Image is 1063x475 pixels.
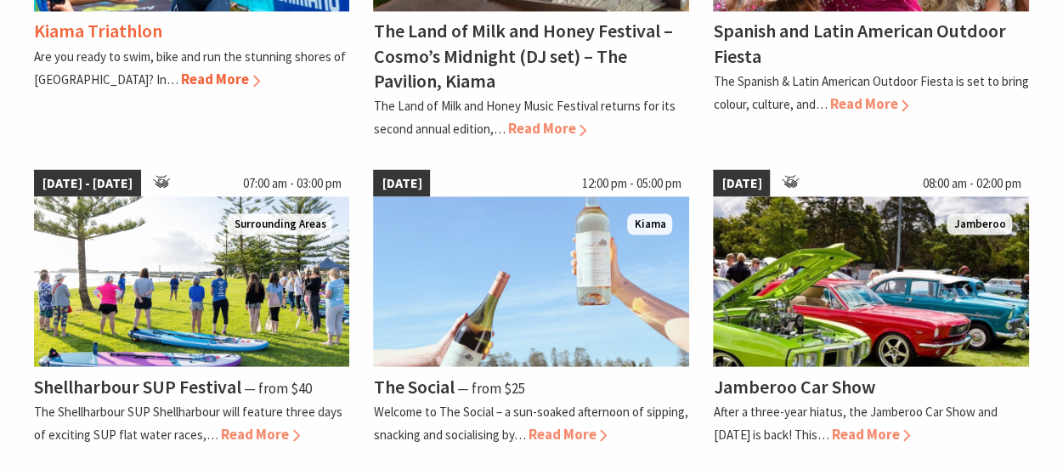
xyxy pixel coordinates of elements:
span: [DATE] [713,169,770,196]
img: Jamberoo Car Show [713,196,1029,366]
span: [DATE] - [DATE] [34,169,141,196]
h4: Spanish and Latin American Outdoor Fiesta [713,19,1005,67]
h4: Shellharbour SUP Festival [34,374,241,398]
span: Read More [181,70,260,88]
h4: Jamberoo Car Show [713,374,874,398]
h4: The Land of Milk and Honey Festival – Cosmo’s Midnight (DJ set) – The Pavilion, Kiama [373,19,672,92]
span: Read More [831,424,910,443]
a: [DATE] 12:00 pm - 05:00 pm The Social Kiama The Social ⁠— from $25 Welcome to The Social – a sun-... [373,169,689,445]
span: Surrounding Areas [227,213,332,235]
h4: The Social [373,374,454,398]
span: 08:00 am - 02:00 pm [913,169,1029,196]
span: Read More [221,424,300,443]
span: Jamberoo [947,213,1012,235]
p: Welcome to The Social – a sun-soaked afternoon of sipping, snacking and socialising by… [373,403,687,442]
h4: Kiama Triathlon [34,19,162,42]
span: 12:00 pm - 05:00 pm [573,169,689,196]
span: Read More [829,94,908,113]
img: Jodie Edwards Welcome to Country [34,196,350,366]
p: Are you ready to swim, bike and run the stunning shores of [GEOGRAPHIC_DATA]? In… [34,48,346,88]
a: [DATE] - [DATE] 07:00 am - 03:00 pm Jodie Edwards Welcome to Country Surrounding Areas Shellharbo... [34,169,350,445]
a: [DATE] 08:00 am - 02:00 pm Jamberoo Car Show Jamberoo Jamberoo Car Show After a three-year hiatus... [713,169,1029,445]
span: Kiama [627,213,672,235]
span: 07:00 am - 03:00 pm [234,169,349,196]
span: [DATE] [373,169,430,196]
p: After a three-year hiatus, the Jamberoo Car Show and [DATE] is back! This… [713,403,997,442]
span: Read More [528,424,607,443]
span: ⁠— from $25 [456,378,524,397]
img: The Social [373,196,689,366]
p: The Land of Milk and Honey Music Festival returns for its second annual edition,… [373,98,675,137]
p: The Shellharbour SUP Shellharbour will feature three days of exciting SUP flat water races,… [34,403,342,442]
span: Read More [507,119,586,138]
span: ⁠— from $40 [244,378,312,397]
p: The Spanish & Latin American Outdoor Fiesta is set to bring colour, culture, and… [713,73,1028,112]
